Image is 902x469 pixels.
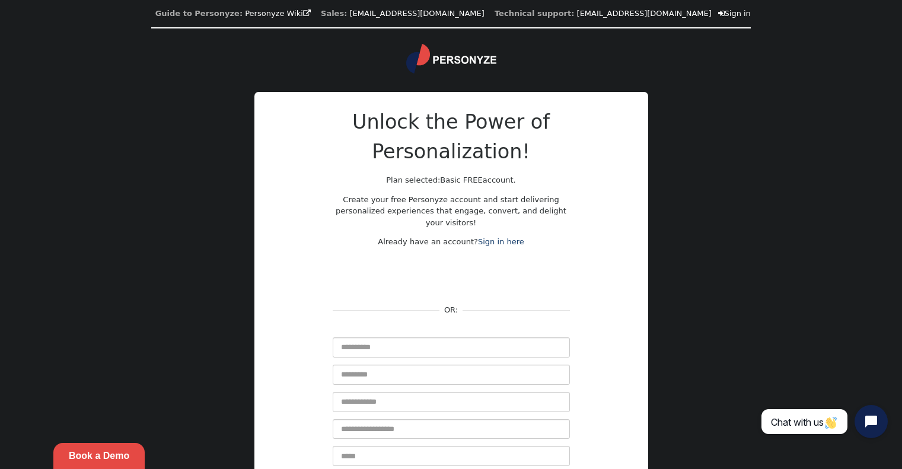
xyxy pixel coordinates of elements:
[495,9,574,18] b: Technical support:
[53,443,145,469] a: Book a Demo
[406,44,496,74] img: logo.svg
[333,194,570,229] p: Create your free Personyze account and start delivering personalized experiences that engage, con...
[440,176,483,184] span: Basic FREE
[577,9,712,18] a: [EMAIL_ADDRESS][DOMAIN_NAME]
[303,9,311,17] span: 
[478,237,524,246] a: Sign in here
[155,9,243,18] b: Guide to Personyze:
[333,236,570,248] p: Already have an account?
[718,9,751,18] a: Sign in
[385,262,518,288] iframe: Bouton "Se connecter avec Google"
[245,9,311,18] a: Personyze Wiki
[321,9,347,18] b: Sales:
[333,107,570,167] h2: Unlock the Power of Personalization!
[439,304,463,316] div: OR:
[718,9,725,17] span: 
[333,174,570,186] p: Plan selected: account.
[350,9,485,18] a: [EMAIL_ADDRESS][DOMAIN_NAME]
